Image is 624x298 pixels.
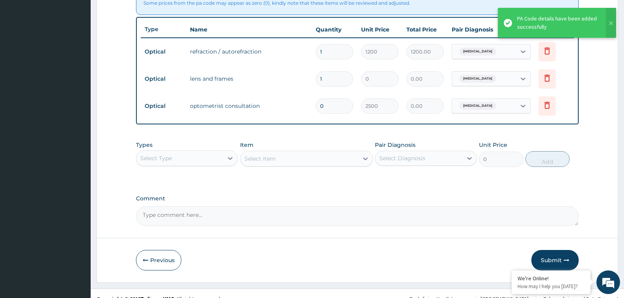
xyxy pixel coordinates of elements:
[379,154,425,162] div: Select Diagnosis
[186,22,312,37] th: Name
[141,44,186,59] td: Optical
[141,22,186,37] th: Type
[240,141,253,149] label: Item
[459,75,496,83] span: [MEDICAL_DATA]
[41,44,132,54] div: Chat with us now
[129,4,148,23] div: Minimize live chat window
[141,72,186,86] td: Optical
[312,22,357,37] th: Quantity
[518,275,585,282] div: We're Online!
[402,22,448,37] th: Total Price
[375,141,415,149] label: Pair Diagnosis
[518,283,585,290] p: How may I help you today?
[136,142,153,148] label: Types
[448,22,535,37] th: Pair Diagnosis
[186,71,312,87] td: lens and frames
[136,195,579,202] label: Comment
[136,250,181,270] button: Previous
[46,99,109,179] span: We're online!
[531,250,579,270] button: Submit
[459,48,496,56] span: [MEDICAL_DATA]
[357,22,402,37] th: Unit Price
[4,215,150,242] textarea: Type your message and hit 'Enter'
[479,141,507,149] label: Unit Price
[186,98,312,114] td: optometrist consultation
[517,15,598,31] div: PA Code details have been added successfully
[15,39,32,59] img: d_794563401_company_1708531726252_794563401
[459,102,496,110] span: [MEDICAL_DATA]
[525,151,570,167] button: Add
[141,99,186,113] td: Optical
[186,44,312,59] td: refraction / autorefraction
[140,154,172,162] div: Select Type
